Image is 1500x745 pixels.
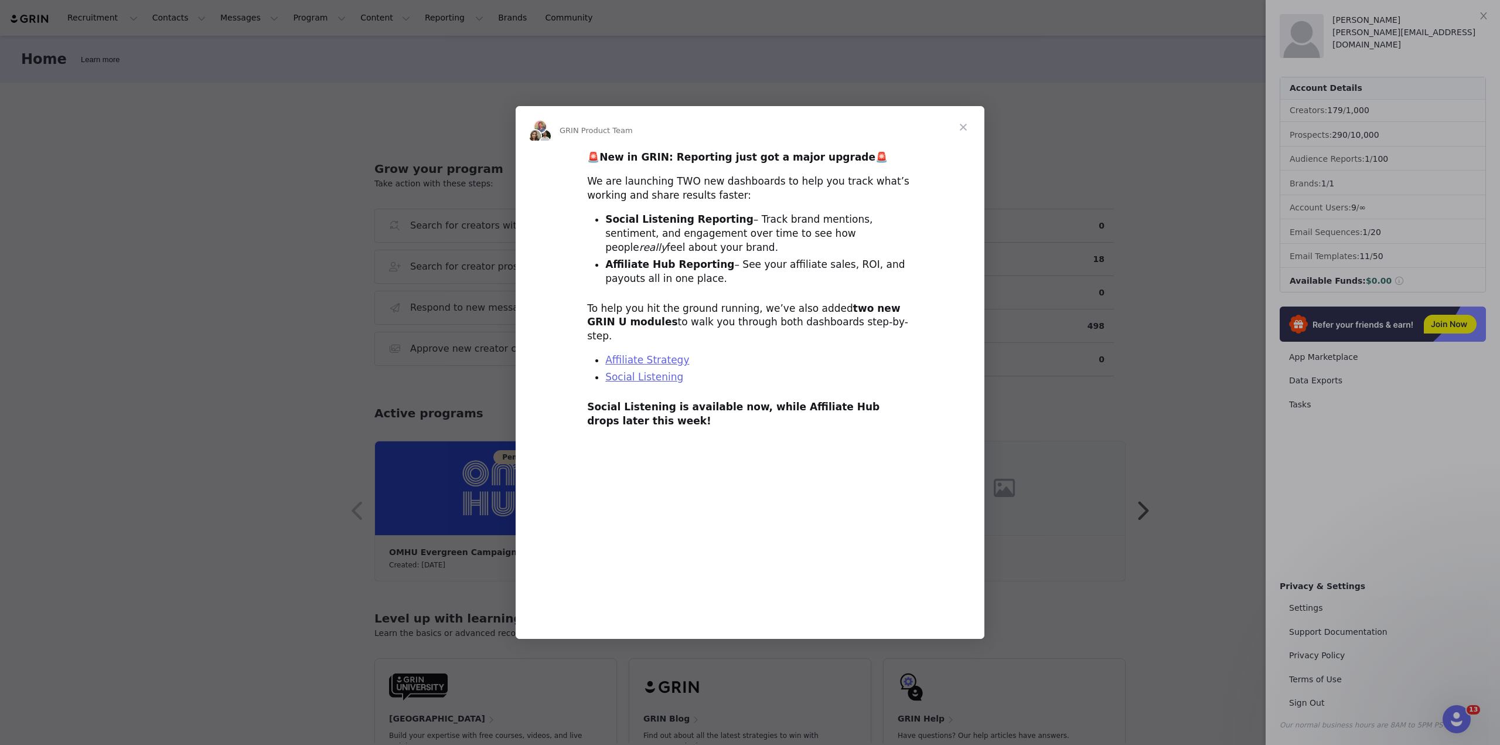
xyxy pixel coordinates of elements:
[560,126,633,135] span: GRIN Product Team
[605,213,913,255] li: – Track brand mentions, sentiment, and engagement over time to see how people feel about your brand.
[605,371,683,383] a: Social Listening
[639,241,667,253] i: really
[587,401,879,427] b: Social Listening is available now, while Affiliate Hub drops later this week!
[599,151,875,163] b: New in GRIN: Reporting just got a major upgrade
[605,258,734,270] b: Affiliate Hub Reporting
[605,258,913,286] li: – See your affiliate sales, ROI, and payouts all in one place.
[587,151,913,165] div: 🚨 🚨
[587,302,913,343] div: To help you hit the ground running, we’ve also added to walk you through both dashboards step-by-...
[605,213,754,225] b: Social Listening Reporting
[587,302,900,328] b: two new GRIN U modules
[538,129,552,143] img: Jeremy avatar
[533,120,547,134] img: Rafael avatar
[587,438,913,620] iframe: loom
[528,129,542,143] img: Sarah avatar
[942,106,984,148] span: Close
[587,175,913,203] div: We are launching TWO new dashboards to help you track what’s working and share results faster:
[605,354,689,366] a: Affiliate Strategy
